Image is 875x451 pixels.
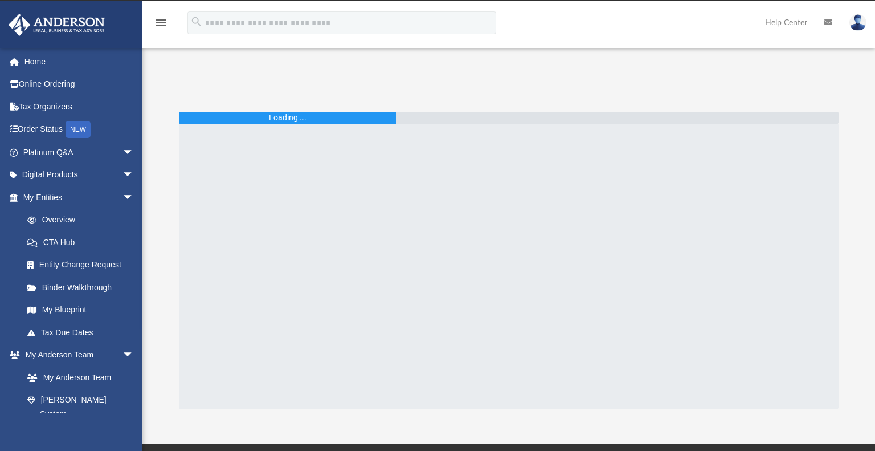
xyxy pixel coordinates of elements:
[16,209,151,231] a: Overview
[122,141,145,164] span: arrow_drop_down
[8,344,145,367] a: My Anderson Teamarrow_drop_down
[122,164,145,187] span: arrow_drop_down
[8,164,151,186] a: Digital Productsarrow_drop_down
[16,299,145,322] a: My Blueprint
[190,15,203,28] i: search
[16,389,145,425] a: [PERSON_NAME] System
[16,276,151,299] a: Binder Walkthrough
[16,254,151,277] a: Entity Change Request
[8,118,151,141] a: Order StatusNEW
[8,73,151,96] a: Online Ordering
[8,50,151,73] a: Home
[66,121,91,138] div: NEW
[16,366,140,389] a: My Anderson Team
[8,95,151,118] a: Tax Organizers
[269,112,306,124] div: Loading ...
[16,321,151,344] a: Tax Due Dates
[122,186,145,209] span: arrow_drop_down
[16,231,151,254] a: CTA Hub
[5,14,108,36] img: Anderson Advisors Platinum Portal
[154,22,167,30] a: menu
[849,14,866,31] img: User Pic
[154,16,167,30] i: menu
[8,141,151,164] a: Platinum Q&Aarrow_drop_down
[122,344,145,367] span: arrow_drop_down
[8,186,151,209] a: My Entitiesarrow_drop_down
